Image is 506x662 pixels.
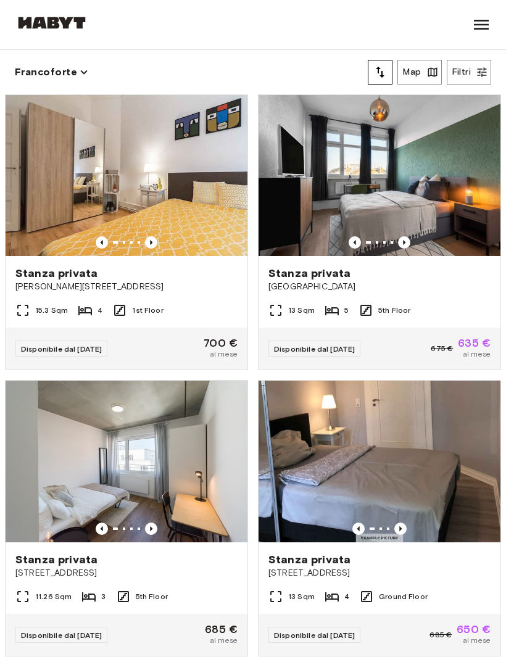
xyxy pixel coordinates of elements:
[288,305,315,316] span: 13 Sqm
[288,591,315,602] span: 13 Sqm
[145,236,157,249] button: Previous image
[101,591,106,602] span: 3
[352,523,365,535] button: Previous image
[349,236,361,249] button: Previous image
[378,305,410,316] span: 5th Floor
[96,236,108,249] button: Previous image
[15,17,89,29] img: Habyt
[457,624,491,635] span: 650 €
[96,523,108,535] button: Previous image
[258,94,501,370] a: Marketing picture of unit DE-04-001-001-05HFPrevious imagePrevious imageStanza privata[GEOGRAPHIC...
[274,631,355,640] span: Disponibile dal [DATE]
[6,95,247,256] img: Marketing picture of unit DE-04-040-001-02HF
[145,523,157,535] button: Previous image
[397,60,441,85] button: Map
[210,635,238,646] span: al mese
[21,344,102,354] span: Disponibile dal [DATE]
[398,236,410,249] button: Previous image
[274,344,355,354] span: Disponibile dal [DATE]
[136,591,168,602] span: 5th Floor
[15,281,238,293] span: [PERSON_NAME][STREET_ADDRESS]
[5,94,248,370] a: Marketing picture of unit DE-04-040-001-02HFPrevious imagePrevious imageStanza privata[PERSON_NAM...
[15,567,238,579] span: [STREET_ADDRESS]
[268,266,350,281] span: Stanza privata
[463,635,491,646] span: al mese
[5,380,248,656] a: Marketing picture of unit DE-04-037-023-01QPrevious imagePrevious imageStanza privata[STREET_ADDR...
[15,266,97,281] span: Stanza privata
[35,591,72,602] span: 11.26 Sqm
[35,305,68,316] span: 15.3 Sqm
[259,95,500,256] img: Marketing picture of unit DE-04-001-001-05HF
[368,60,392,85] button: tune
[344,305,349,316] span: 5
[458,337,491,349] span: 635 €
[132,305,163,316] span: 1st Floor
[447,60,491,85] button: Filtri
[205,624,238,635] span: 685 €
[259,381,500,542] img: Marketing picture of unit DE-04-038-001-03HF
[204,337,238,349] span: 700 €
[97,305,102,316] span: 4
[463,349,491,360] span: al mese
[210,349,238,360] span: al mese
[268,567,491,579] span: [STREET_ADDRESS]
[6,381,247,542] img: Marketing picture of unit DE-04-037-023-01Q
[258,380,501,656] a: Marketing picture of unit DE-04-038-001-03HFPrevious imagePrevious imageStanza privata[STREET_ADD...
[431,343,453,354] span: 675 €
[268,281,491,293] span: [GEOGRAPHIC_DATA]
[394,523,407,535] button: Previous image
[344,591,349,602] span: 4
[429,629,452,640] span: 685 €
[15,552,97,567] span: Stanza privata
[15,64,88,81] button: Francoforte
[268,552,350,567] span: Stanza privata
[379,591,428,602] span: Ground Floor
[21,631,102,640] span: Disponibile dal [DATE]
